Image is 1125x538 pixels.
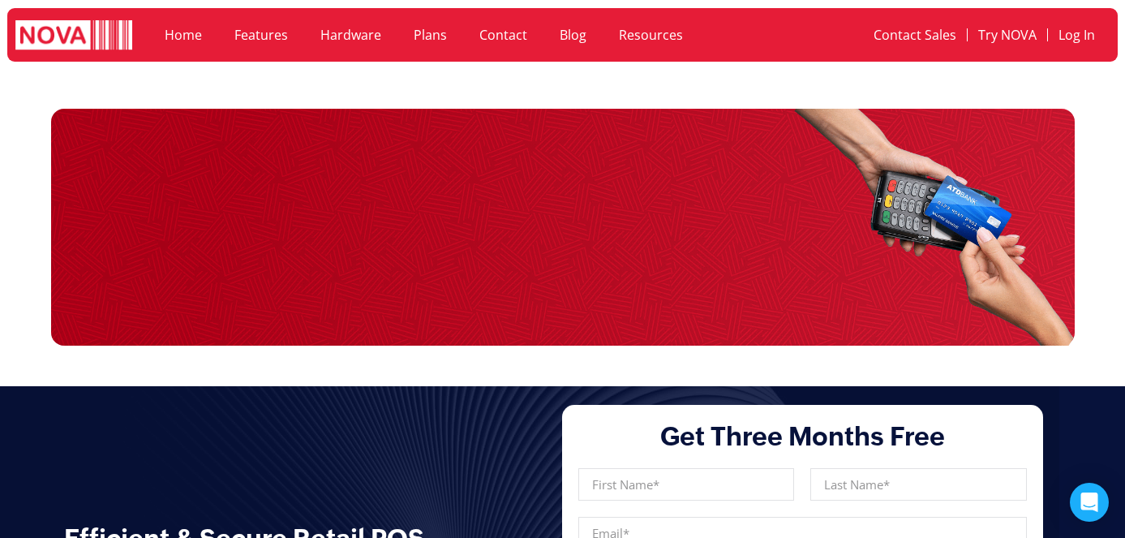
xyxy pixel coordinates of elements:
[15,20,132,53] img: logo white
[1048,16,1106,54] a: Log In
[578,468,794,501] input: First Name*
[397,16,463,54] a: Plans
[148,16,772,54] nav: Menu
[968,16,1047,54] a: Try NOVA
[863,16,967,54] a: Contact Sales
[789,16,1106,54] nav: Menu
[148,16,218,54] a: Home
[304,16,397,54] a: Hardware
[603,16,699,54] a: Resources
[463,16,543,54] a: Contact
[810,468,1026,501] input: Last Name*
[578,421,1026,452] h3: Get Three Months Free
[1070,483,1109,522] div: Open Intercom Messenger
[543,16,603,54] a: Blog
[218,16,304,54] a: Features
